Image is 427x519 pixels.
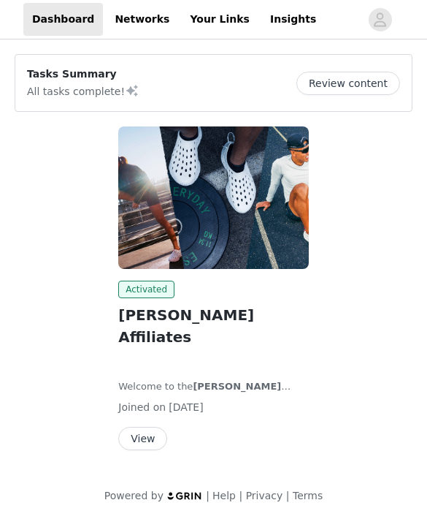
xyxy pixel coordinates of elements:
p: Tasks Summary [27,67,139,82]
span: | [286,490,290,501]
a: Privacy [246,490,283,501]
a: Help [212,490,236,501]
a: Dashboard [23,3,103,36]
a: Terms [293,490,323,501]
span: Activated [118,281,174,298]
p: All tasks complete! [27,82,139,99]
img: KANE Footwear [118,126,309,269]
div: avatar [373,8,387,31]
p: Welcome to the Program! [118,379,309,394]
a: View [118,433,167,444]
a: Your Links [181,3,258,36]
span: Powered by [104,490,164,501]
button: View [118,427,167,450]
h2: [PERSON_NAME] Affiliates [118,304,309,348]
button: Review content [296,72,400,95]
span: | [206,490,209,501]
span: [DATE] [169,401,203,413]
strong: [PERSON_NAME] Affiliate [118,381,291,406]
span: Joined on [118,401,166,413]
a: Networks [106,3,178,36]
span: | [239,490,242,501]
img: logo [166,491,203,501]
a: Insights [261,3,325,36]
